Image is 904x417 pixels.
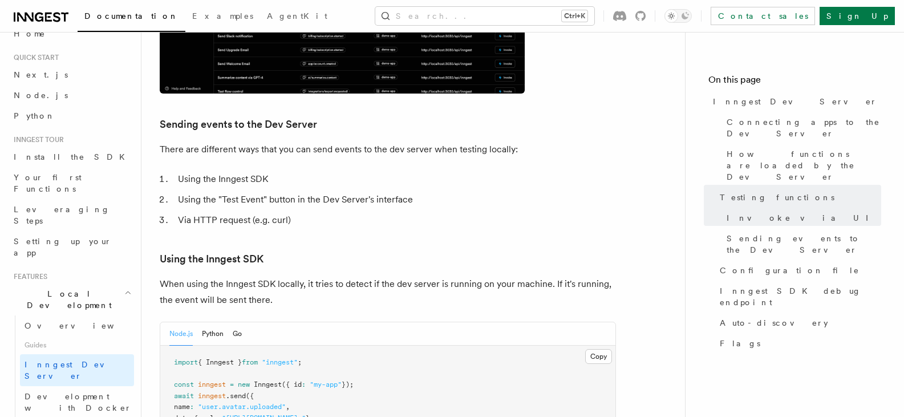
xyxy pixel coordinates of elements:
span: Features [9,272,47,281]
span: ; [298,358,302,366]
span: inngest [198,392,226,400]
span: Your first Functions [14,173,82,193]
a: AgentKit [260,3,334,31]
h4: On this page [708,73,881,91]
a: Sending events to the Dev Server [160,116,317,132]
a: Home [9,23,134,44]
a: Connecting apps to the Dev Server [722,112,881,144]
a: Sending events to the Dev Server [722,228,881,260]
a: Configuration file [715,260,881,281]
span: Auto-discovery [720,317,828,329]
a: Leveraging Steps [9,199,134,231]
span: inngest [198,380,226,388]
kbd: Ctrl+K [562,10,587,22]
a: Invoke via UI [722,208,881,228]
span: Setting up your app [14,237,112,257]
span: Install the SDK [14,152,132,161]
a: Sign Up [820,7,895,25]
button: Search...Ctrl+K [375,7,594,25]
a: Inngest SDK debug endpoint [715,281,881,313]
span: Inngest tour [9,135,64,144]
span: Inngest [254,380,282,388]
a: Using the Inngest SDK [160,251,264,267]
a: Python [9,106,134,126]
span: new [238,380,250,388]
a: Testing functions [715,187,881,208]
span: Inngest Dev Server [713,96,877,107]
span: Documentation [84,11,179,21]
a: Flags [715,333,881,354]
span: : [302,380,306,388]
span: Guides [20,336,134,354]
a: Install the SDK [9,147,134,167]
span: Inngest SDK debug endpoint [720,285,881,308]
span: }); [342,380,354,388]
span: Examples [192,11,253,21]
a: Examples [185,3,260,31]
a: Your first Functions [9,167,134,199]
p: When using the Inngest SDK locally, it tries to detect if the dev server is running on your machi... [160,276,616,308]
a: Inngest Dev Server [20,354,134,386]
span: Local Development [9,288,124,311]
li: Via HTTP request (e.g. curl) [175,212,616,228]
span: .send [226,392,246,400]
a: Inngest Dev Server [708,91,881,112]
span: Leveraging Steps [14,205,110,225]
span: "my-app" [310,380,342,388]
span: Inngest Dev Server [25,360,122,380]
span: How functions are loaded by the Dev Server [727,148,881,183]
li: Using the "Test Event" button in the Dev Server's interface [175,192,616,208]
a: Node.js [9,85,134,106]
span: AgentKit [267,11,327,21]
span: Overview [25,321,142,330]
button: Go [233,322,242,346]
a: Next.js [9,64,134,85]
button: Node.js [169,322,193,346]
span: Flags [720,338,760,349]
span: ({ id [282,380,302,388]
span: "user.avatar.uploaded" [198,403,286,411]
a: Overview [20,315,134,336]
button: Local Development [9,284,134,315]
a: Setting up your app [9,231,134,263]
span: Connecting apps to the Dev Server [727,116,881,139]
span: : [190,403,194,411]
button: Python [202,322,224,346]
span: Testing functions [720,192,834,203]
span: , [286,403,290,411]
span: Python [14,111,55,120]
span: Invoke via UI [727,212,878,224]
span: Configuration file [720,265,860,276]
a: Auto-discovery [715,313,881,333]
span: from [242,358,258,366]
span: Next.js [14,70,68,79]
span: const [174,380,194,388]
span: = [230,380,234,388]
span: ({ [246,392,254,400]
span: Node.js [14,91,68,100]
span: "inngest" [262,358,298,366]
span: Quick start [9,53,59,62]
p: There are different ways that you can send events to the dev server when testing locally: [160,141,616,157]
span: { Inngest } [198,358,242,366]
span: Development with Docker [25,392,132,412]
a: How functions are loaded by the Dev Server [722,144,881,187]
span: Sending events to the Dev Server [727,233,881,256]
span: Home [14,28,46,39]
span: import [174,358,198,366]
span: await [174,392,194,400]
button: Copy [585,349,612,364]
li: Using the Inngest SDK [175,171,616,187]
span: name [174,403,190,411]
a: Contact sales [711,7,815,25]
a: Documentation [78,3,185,32]
button: Toggle dark mode [664,9,692,23]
